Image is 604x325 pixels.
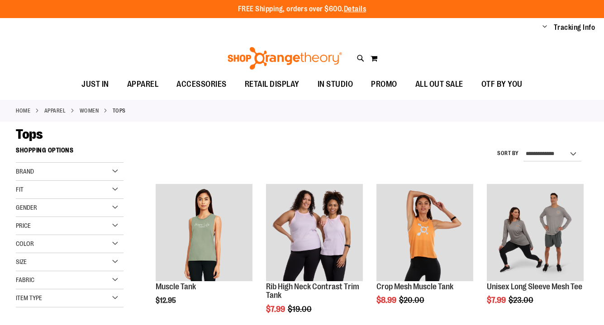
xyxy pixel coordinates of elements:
p: FREE Shipping, orders over $600. [238,4,366,14]
strong: Shopping Options [16,142,124,163]
span: $12.95 [156,297,177,305]
a: Tracking Info [554,23,595,33]
img: Muscle Tank [156,184,252,281]
span: Gender [16,204,37,211]
img: Crop Mesh Muscle Tank primary image [376,184,473,281]
a: Unisex Long Sleeve Mesh Tee [487,282,582,291]
span: $7.99 [487,296,507,305]
a: Unisex Long Sleeve Mesh Tee primary image [487,184,584,282]
strong: Tops [113,107,126,115]
span: ACCESSORIES [176,74,227,94]
span: Color [16,240,34,247]
span: Size [16,258,27,265]
span: JUST IN [81,74,109,94]
a: Muscle Tank [156,184,252,282]
a: APPAREL [44,107,66,115]
a: Home [16,107,30,115]
span: OTF BY YOU [481,74,523,94]
span: Fabric [16,276,34,283]
span: IN STUDIO [318,74,353,94]
span: ALL OUT SALE [415,74,463,94]
div: Price [16,217,124,235]
div: Item Type [16,289,124,307]
span: Item Type [16,294,42,301]
img: Unisex Long Sleeve Mesh Tee primary image [487,184,584,281]
a: Rib High Neck Contrast Trim Tank [266,282,359,300]
a: Details [344,5,366,13]
span: $19.00 [288,305,313,314]
span: $7.99 [266,305,286,314]
div: Size [16,253,124,271]
div: Brand [16,163,124,181]
a: Crop Mesh Muscle Tank [376,282,453,291]
img: Shop Orangetheory [226,47,343,70]
span: $20.00 [399,296,426,305]
span: APPAREL [127,74,159,94]
a: Crop Mesh Muscle Tank primary image [376,184,473,282]
img: Rib Tank w/ Contrast Binding primary image [266,184,363,281]
label: Sort By [497,150,519,157]
a: WOMEN [80,107,99,115]
div: Fabric [16,271,124,289]
a: Muscle Tank [156,282,196,291]
span: PROMO [371,74,397,94]
span: $8.99 [376,296,398,305]
button: Account menu [542,23,547,32]
div: Gender [16,199,124,217]
span: Fit [16,186,24,193]
div: Fit [16,181,124,199]
span: Price [16,222,31,229]
span: RETAIL DISPLAY [245,74,300,94]
div: Color [16,235,124,253]
span: Tops [16,127,43,142]
a: Rib Tank w/ Contrast Binding primary image [266,184,363,282]
span: Brand [16,168,34,175]
span: $23.00 [509,296,535,305]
